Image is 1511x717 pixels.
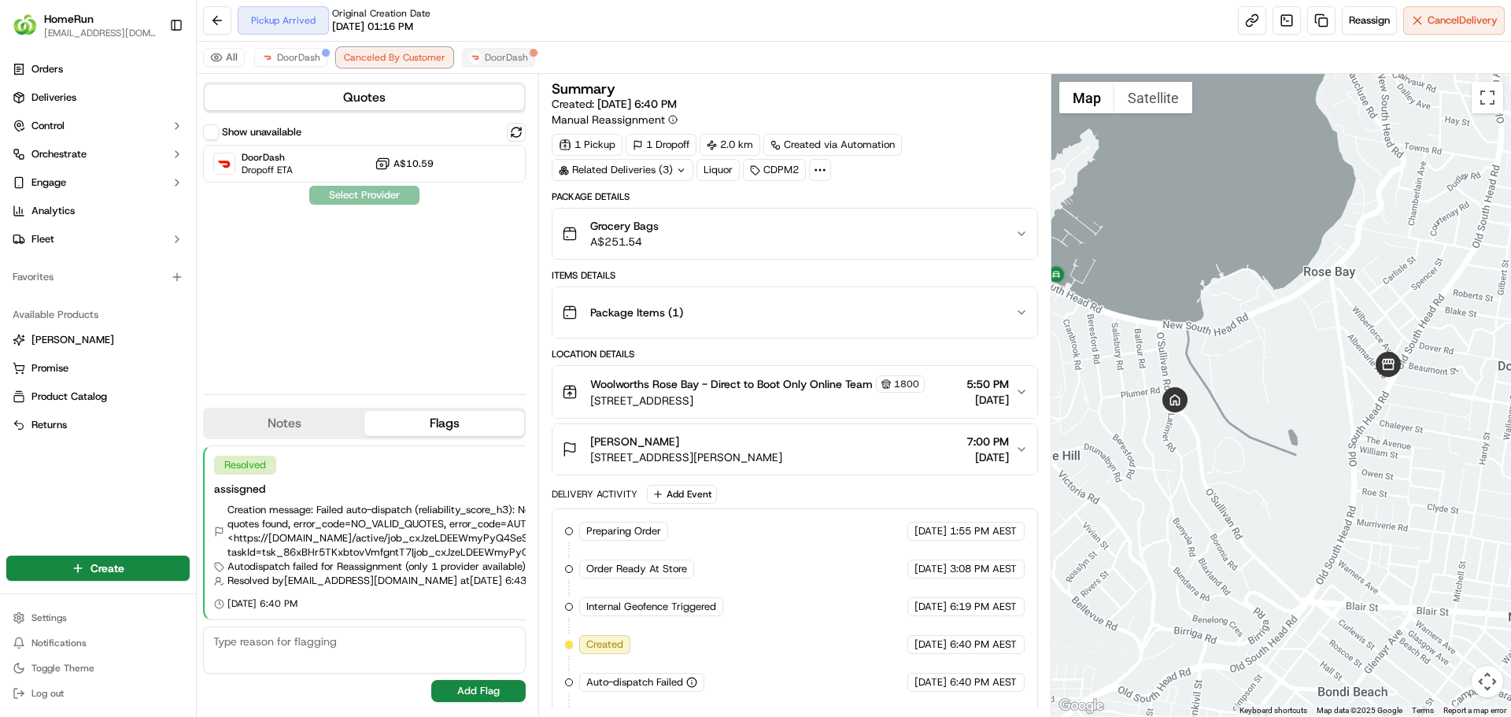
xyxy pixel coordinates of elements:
[227,597,297,610] span: [DATE] 6:40 PM
[31,91,76,105] span: Deliveries
[950,562,1017,576] span: 3:08 PM AEST
[6,682,190,704] button: Log out
[1349,13,1390,28] span: Reassign
[31,361,68,375] span: Promise
[1317,706,1402,715] span: Map data ©2025 Google
[1059,82,1114,113] button: Show street map
[268,155,286,174] button: Start new chat
[344,51,445,64] span: Canceled By Customer
[950,524,1017,538] span: 1:55 PM AEST
[914,562,947,576] span: [DATE]
[586,638,623,652] span: Created
[205,411,364,436] button: Notes
[462,48,535,67] button: DoorDash
[261,51,274,64] img: doordash_logo_v2.png
[332,7,430,20] span: Original Creation Date
[696,159,740,181] div: Liquor
[227,560,620,574] span: Autodispatch failed for Reassignment (only 1 provider available) | Autodispatch Failed
[222,125,301,139] label: Show unavailable
[227,574,457,588] span: Resolved by [EMAIL_ADDRESS][DOMAIN_NAME]
[552,82,615,96] h3: Summary
[31,228,120,244] span: Knowledge Base
[431,680,526,702] button: Add Flag
[31,612,67,624] span: Settings
[626,134,696,156] div: 1 Dropoff
[31,333,114,347] span: [PERSON_NAME]
[914,638,947,652] span: [DATE]
[13,361,183,375] a: Promise
[1044,263,1069,288] div: 1
[127,222,259,250] a: 💻API Documentation
[552,159,693,181] div: Related Deliveries (3)
[242,164,293,176] span: Dropoff ETA
[1239,705,1307,716] button: Keyboard shortcuts
[44,27,157,39] span: [EMAIL_ADDRESS][DOMAIN_NAME]
[743,159,806,181] div: CDPM2
[6,85,190,110] a: Deliveries
[950,638,1017,652] span: 6:40 PM AEST
[6,170,190,195] button: Engage
[13,390,183,404] a: Product Catalog
[375,156,434,172] button: A$10.59
[227,503,726,560] span: Creation message: Failed auto-dispatch (reliability_score_h3): No provider satisfied requirements...
[111,266,190,279] a: Powered byPylon
[590,449,782,465] span: [STREET_ADDRESS][PERSON_NAME]
[763,134,902,156] a: Created via Automation
[914,524,947,538] span: [DATE]
[647,485,717,504] button: Add Event
[6,142,190,167] button: Orchestrate
[13,333,183,347] a: [PERSON_NAME]
[31,147,87,161] span: Orchestrate
[914,675,947,689] span: [DATE]
[157,267,190,279] span: Pylon
[1114,82,1192,113] button: Show satellite imagery
[590,393,925,408] span: [STREET_ADDRESS]
[6,6,163,44] button: HomeRunHomeRun[EMAIL_ADDRESS][DOMAIN_NAME]
[552,348,1037,360] div: Location Details
[31,687,64,700] span: Log out
[393,157,434,170] span: A$10.59
[1472,82,1503,113] button: Toggle fullscreen view
[16,63,286,88] p: Welcome 👋
[552,269,1037,282] div: Items Details
[337,48,453,67] button: Canceled By Customer
[586,524,661,538] span: Preparing Order
[966,434,1009,449] span: 7:00 PM
[54,150,258,166] div: Start new chat
[914,600,947,614] span: [DATE]
[31,204,75,218] span: Analytics
[31,232,54,246] span: Fleet
[16,150,44,179] img: 1736555255976-a54dd68f-1ca7-489b-9aae-adbdc363a1c4
[31,176,66,190] span: Engage
[966,392,1009,408] span: [DATE]
[133,230,146,242] div: 💻
[460,574,545,588] span: at [DATE] 6:43 PM
[6,556,190,581] button: Create
[31,62,63,76] span: Orders
[6,198,190,224] a: Analytics
[1428,13,1498,28] span: Cancel Delivery
[277,51,320,64] span: DoorDash
[44,11,94,27] button: HomeRun
[552,488,637,501] div: Delivery Activity
[364,411,524,436] button: Flags
[6,384,190,409] button: Product Catalog
[6,302,190,327] div: Available Products
[6,632,190,654] button: Notifications
[552,424,1036,475] button: [PERSON_NAME][STREET_ADDRESS][PERSON_NAME]7:00 PM[DATE]
[6,327,190,353] button: [PERSON_NAME]
[254,48,327,67] button: DoorDash
[586,675,683,689] span: Auto-dispatch Failed
[16,230,28,242] div: 📗
[41,102,283,118] input: Got a question? Start typing here...
[552,366,1036,418] button: Woolworths Rose Bay - Direct to Boot Only Online Team1800[STREET_ADDRESS]5:50 PM[DATE]
[31,662,94,674] span: Toggle Theme
[966,376,1009,392] span: 5:50 PM
[894,378,919,390] span: 1800
[552,190,1037,203] div: Package Details
[242,151,293,164] span: DoorDash
[203,48,245,67] button: All
[590,218,659,234] span: Grocery Bags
